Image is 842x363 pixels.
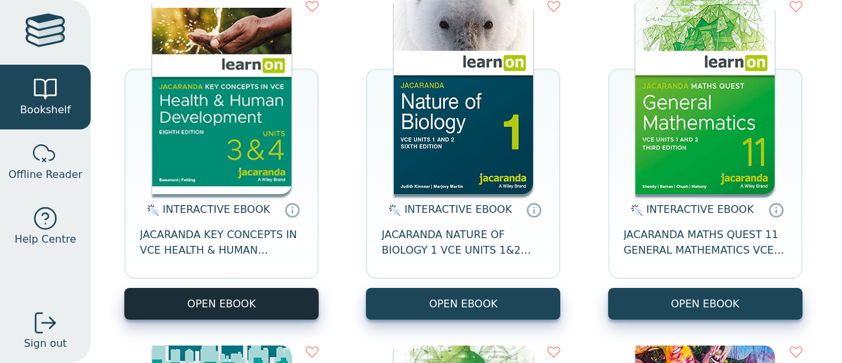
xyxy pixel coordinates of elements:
span: Offline Reader [8,167,82,182]
img: interactive.svg [385,203,401,218]
img: interactive.svg [143,203,159,218]
span: JACARANDA MATHS QUEST 11 GENERAL MATHEMATICS VCE UNITS 1&2 3E LEARNON [624,227,787,258]
img: interactive.svg [627,203,643,218]
a: Interactive eBooks are accessed online via the publisher’s portal. They contain interactive resou... [768,202,784,217]
span: Bookshelf [20,102,71,118]
span: INTERACTIVE EBOOK [163,203,270,215]
span: Sign out [24,336,67,351]
button: OPEN EBOOK [366,288,560,320]
span: Help Centre [14,232,76,247]
span: JACARANDA NATURE OF BIOLOGY 1 VCE UNITS 1&2 LEARNON 6E (INCL STUDYON) EBOOK [381,227,545,258]
span: INTERACTIVE EBOOK [646,203,754,215]
span: JACARANDA KEY CONCEPTS IN VCE HEALTH & HUMAN DEVELOPMENT UNITS 3&4 LEARNON EBOOK 8E [140,227,303,258]
a: Interactive eBooks are accessed online via the publisher’s portal. They contain interactive resou... [526,202,541,217]
a: Interactive eBooks are accessed online via the publisher’s portal. They contain interactive resou... [284,202,300,217]
button: OPEN EBOOK [608,288,802,320]
button: OPEN EBOOK [124,288,319,320]
span: INTERACTIVE EBOOK [404,203,512,215]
